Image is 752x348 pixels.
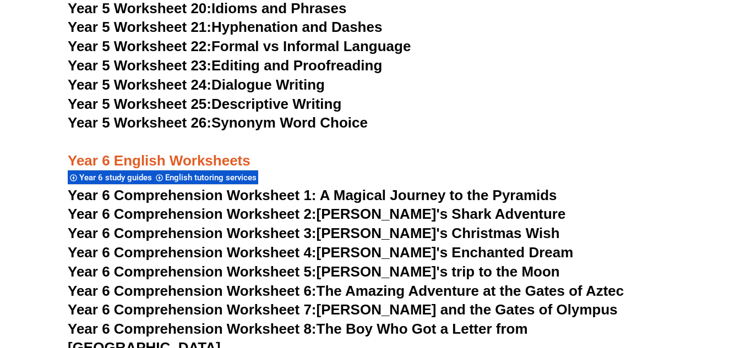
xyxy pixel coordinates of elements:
[68,19,382,35] a: Year 5 Worksheet 21:Hyphenation and Dashes
[68,57,211,74] span: Year 5 Worksheet 23:
[68,96,211,112] span: Year 5 Worksheet 25:
[697,295,752,348] iframe: Chat Widget
[68,244,573,261] a: Year 6 Comprehension Worksheet 4:[PERSON_NAME]'s Enchanted Dream
[68,19,211,35] span: Year 5 Worksheet 21:
[68,244,317,261] span: Year 6 Comprehension Worksheet 4:
[68,76,325,93] a: Year 5 Worksheet 24:Dialogue Writing
[68,263,317,280] span: Year 6 Comprehension Worksheet 5:
[68,38,411,54] a: Year 5 Worksheet 22:Formal vs Informal Language
[68,321,317,337] span: Year 6 Comprehension Worksheet 8:
[68,206,565,222] a: Year 6 Comprehension Worksheet 2:[PERSON_NAME]'s Shark Adventure
[68,114,368,131] a: Year 5 Worksheet 26:Synonym Word Choice
[68,225,317,241] span: Year 6 Comprehension Worksheet 3:
[68,96,341,112] a: Year 5 Worksheet 25:Descriptive Writing
[68,170,154,185] div: Year 6 study guides
[165,173,260,183] span: English tutoring services
[68,114,211,131] span: Year 5 Worksheet 26:
[68,283,317,299] span: Year 6 Comprehension Worksheet 6:
[68,187,557,203] a: Year 6 Comprehension Worksheet 1: A Magical Journey to the Pyramids
[68,133,684,170] h3: Year 6 English Worksheets
[68,263,560,280] a: Year 6 Comprehension Worksheet 5:[PERSON_NAME]'s trip to the Moon
[68,301,618,318] a: Year 6 Comprehension Worksheet 7:[PERSON_NAME] and the Gates of Olympus
[68,57,382,74] a: Year 5 Worksheet 23:Editing and Proofreading
[68,225,560,241] a: Year 6 Comprehension Worksheet 3:[PERSON_NAME]'s Christmas Wish
[68,38,211,54] span: Year 5 Worksheet 22:
[68,206,317,222] span: Year 6 Comprehension Worksheet 2:
[68,283,624,299] a: Year 6 Comprehension Worksheet 6:The Amazing Adventure at the Gates of Aztec
[68,301,317,318] span: Year 6 Comprehension Worksheet 7:
[68,76,211,93] span: Year 5 Worksheet 24:
[154,170,258,185] div: English tutoring services
[79,173,155,183] span: Year 6 study guides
